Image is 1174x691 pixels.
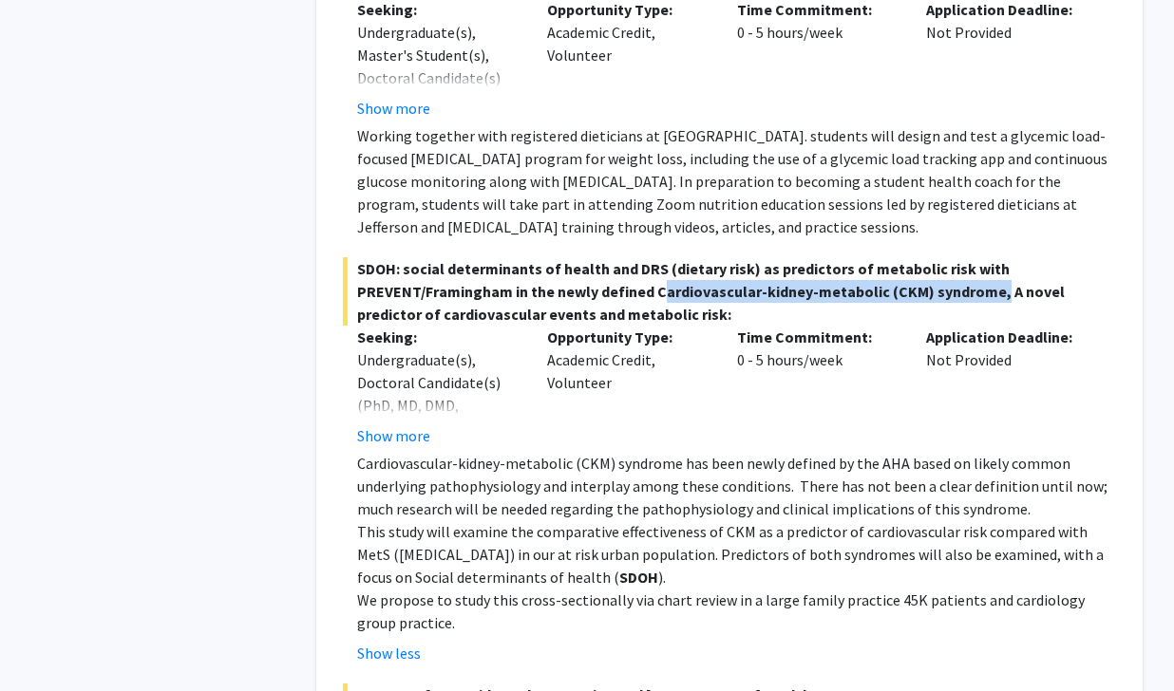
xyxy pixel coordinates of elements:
[737,326,899,348] p: Time Commitment:
[723,326,913,447] div: 0 - 5 hours/week
[912,326,1102,447] div: Not Provided
[658,568,666,587] span: ).
[357,590,1085,632] span: We propose to study this cross-sectionally via chart review in a large family practice 45K patien...
[357,454,1009,473] span: Cardiovascular-kidney-metabolic (CKM) syndrome has been newly defined by the AHA based on likely
[357,97,430,120] button: Show more
[14,606,81,677] iframe: Chat
[357,642,421,664] button: Show less
[357,522,1104,587] span: This study will examine the comparative effectiveness of CKM as a predictor of cardiovascular ris...
[619,568,658,587] strong: SDOH
[357,326,519,348] p: Seeking:
[357,454,1108,518] span: common underlying pathophysiology and interplay among these conditions. There has not been a clea...
[547,326,709,348] p: Opportunity Type:
[533,326,723,447] div: Academic Credit, Volunteer
[343,257,1116,326] span: SDOH: social determinants of health and DRS (dietary risk) as predictors of metabolic risk with P...
[357,348,519,485] div: Undergraduate(s), Doctoral Candidate(s) (PhD, MD, DMD, PharmD, etc.), Medical Resident(s) / Medic...
[926,326,1088,348] p: Application Deadline:
[357,21,519,180] div: Undergraduate(s), Master's Student(s), Doctoral Candidate(s) (PhD, MD, DMD, PharmD, etc.), Medica...
[357,124,1116,238] p: Working together with registered dieticians at [GEOGRAPHIC_DATA]. students will design and test a...
[357,424,430,447] button: Show more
